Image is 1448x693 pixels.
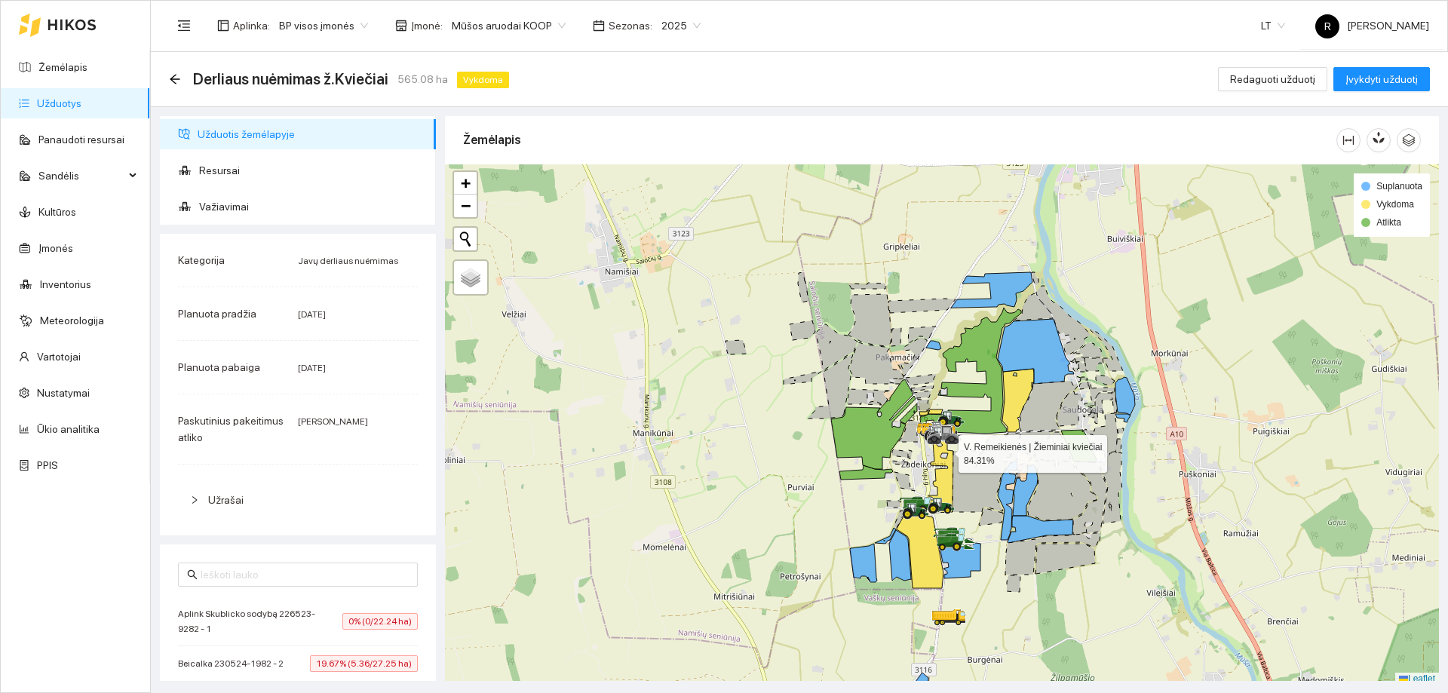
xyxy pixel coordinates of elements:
span: Beicalka 230524-1982 - 2 [178,656,291,671]
input: Ieškoti lauko [201,566,409,583]
span: search [187,569,198,580]
a: Zoom in [454,172,477,195]
span: Mūšos aruodai KOOP [452,14,566,37]
span: Derliaus nuėmimas ž.Kviečiai [193,67,388,91]
span: right [190,495,199,504]
button: Redaguoti užduotį [1218,67,1327,91]
span: shop [395,20,407,32]
a: Panaudoti resursai [38,133,124,146]
div: Atgal [169,73,181,86]
span: Užduotis žemėlapyje [198,119,424,149]
span: Paskutinius pakeitimus atliko [178,415,284,443]
a: Layers [454,261,487,294]
a: Įmonės [38,242,73,254]
span: Javų derliaus nuėmimas [298,256,398,266]
span: arrow-left [169,73,181,85]
a: Zoom out [454,195,477,217]
span: Sandėlis [38,161,124,191]
span: R [1324,14,1331,38]
div: Užrašai [178,483,418,517]
span: Įmonė : [411,17,443,34]
span: 19.67% (5.36/27.25 ha) [310,655,418,672]
div: Žemėlapis [463,118,1336,161]
span: layout [217,20,229,32]
span: Atlikta [1376,217,1401,228]
span: 565.08 ha [397,71,448,87]
a: Ūkio analitika [37,423,100,435]
span: [DATE] [298,309,326,320]
span: Resursai [199,155,424,186]
span: + [461,173,471,192]
span: Vykdoma [457,72,509,88]
span: 2025 [661,14,701,37]
span: Redaguoti užduotį [1230,71,1315,87]
span: Aplink Skublicko sodybą 226523-9282 - 1 [178,606,342,636]
span: LT [1261,14,1285,37]
span: Suplanuota [1376,181,1422,192]
span: menu-fold [177,19,191,32]
span: Įvykdyti užduotį [1345,71,1418,87]
button: menu-fold [169,11,199,41]
span: calendar [593,20,605,32]
button: column-width [1336,128,1361,152]
a: Inventorius [40,278,91,290]
a: Nustatymai [37,387,90,399]
span: column-width [1337,134,1360,146]
span: Planuota pabaiga [178,361,260,373]
span: Planuota pradžia [178,308,256,320]
span: Kategorija [178,254,225,266]
a: Užduotys [37,97,81,109]
button: Initiate a new search [454,228,477,250]
span: [DATE] [298,363,326,373]
a: Meteorologija [40,314,104,327]
span: [PERSON_NAME] [298,416,368,427]
span: Užrašai [208,494,244,506]
span: BP visos įmonės [279,14,368,37]
a: Žemėlapis [38,61,87,73]
a: PPIS [37,459,58,471]
span: Sezonas : [609,17,652,34]
span: Vykdoma [1376,199,1414,210]
a: Kultūros [38,206,76,218]
a: Vartotojai [37,351,81,363]
span: 0% (0/22.24 ha) [342,613,418,630]
span: Važiavimai [199,192,424,222]
a: Leaflet [1399,673,1435,684]
span: [PERSON_NAME] [1315,20,1429,32]
span: − [461,196,471,215]
a: Redaguoti užduotį [1218,73,1327,85]
span: Aplinka : [233,17,270,34]
button: Įvykdyti užduotį [1333,67,1430,91]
